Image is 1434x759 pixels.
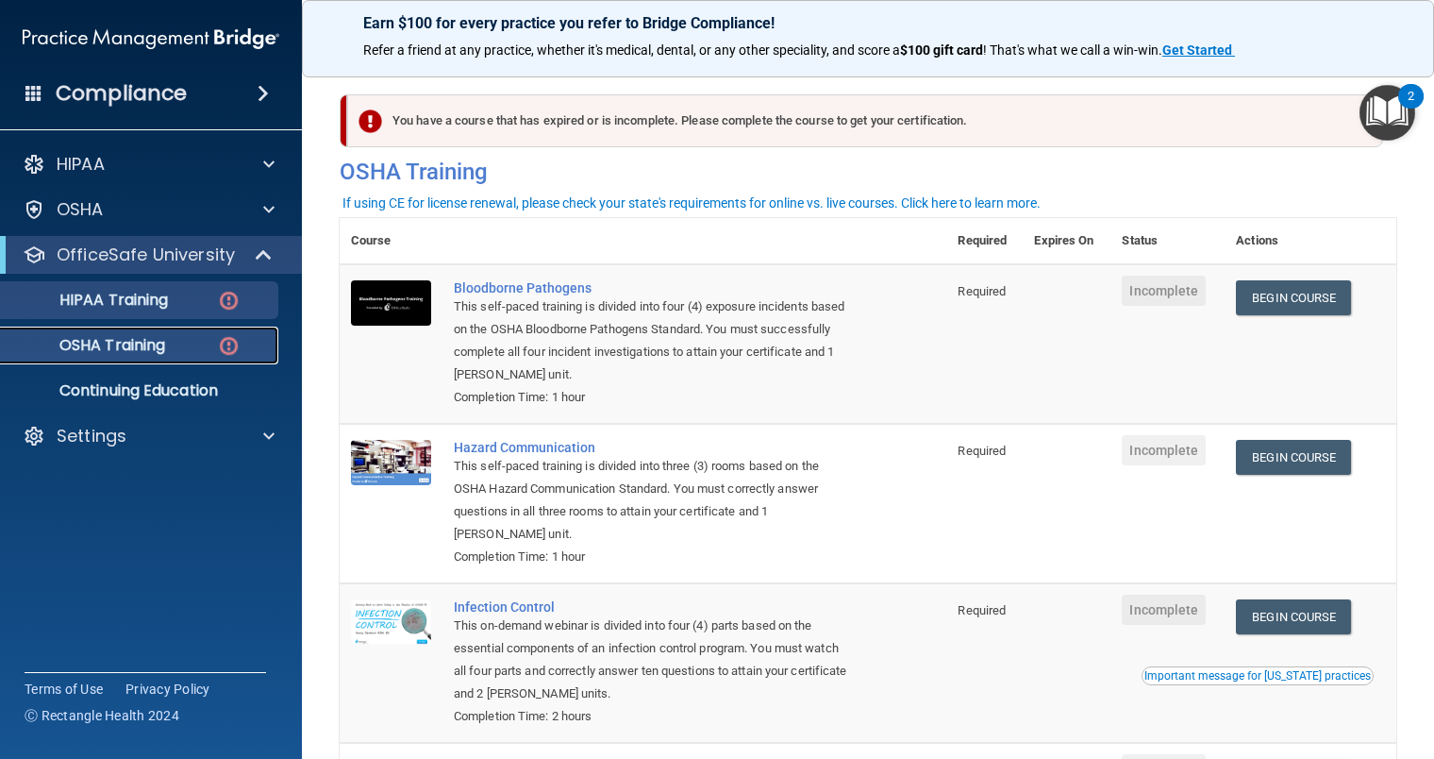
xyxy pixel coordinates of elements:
[342,196,1041,210] div: If using CE for license renewal, please check your state's requirements for online vs. live cours...
[1236,440,1351,475] a: Begin Course
[347,94,1383,147] div: You have a course that has expired or is incomplete. Please complete the course to get your certi...
[12,336,165,355] p: OSHA Training
[1023,218,1110,264] th: Expires On
[23,244,274,266] a: OfficeSafe University
[1122,435,1206,465] span: Incomplete
[358,110,382,133] img: exclamation-circle-solid-danger.72ef9ffc.png
[1142,666,1374,685] button: Read this if you are a dental practitioner in the state of CA
[340,159,1396,185] h4: OSHA Training
[217,334,241,358] img: danger-circle.6113f641.png
[25,706,179,725] span: Ⓒ Rectangle Health 2024
[454,280,852,295] a: Bloodborne Pathogens
[56,80,187,107] h4: Compliance
[454,615,852,705] div: This on-demand webinar is divided into four (4) parts based on the essential components of an inf...
[340,218,442,264] th: Course
[454,386,852,409] div: Completion Time: 1 hour
[1162,42,1232,58] strong: Get Started
[1110,218,1225,264] th: Status
[1162,42,1235,58] a: Get Started
[12,291,168,310] p: HIPAA Training
[454,546,852,568] div: Completion Time: 1 hour
[1225,218,1396,264] th: Actions
[363,42,900,58] span: Refer a friend at any practice, whether it's medical, dental, or any other speciality, and score a
[1236,599,1351,634] a: Begin Course
[23,20,279,58] img: PMB logo
[900,42,983,58] strong: $100 gift card
[25,680,103,699] a: Terms of Use
[1408,96,1414,121] div: 2
[57,153,105,176] p: HIPAA
[454,295,852,386] div: This self-paced training is divided into four (4) exposure incidents based on the OSHA Bloodborne...
[958,603,1006,617] span: Required
[983,42,1162,58] span: ! That's what we call a win-win.
[454,705,852,728] div: Completion Time: 2 hours
[454,599,852,615] a: Infection Control
[12,381,270,400] p: Continuing Education
[340,194,1043,212] button: If using CE for license renewal, please check your state's requirements for online vs. live cours...
[57,425,126,447] p: Settings
[958,444,1006,458] span: Required
[958,284,1006,298] span: Required
[1144,670,1371,682] div: Important message for [US_STATE] practices
[125,680,210,699] a: Privacy Policy
[57,198,104,221] p: OSHA
[1122,276,1206,306] span: Incomplete
[946,218,1023,264] th: Required
[454,455,852,546] div: This self-paced training is divided into three (3) rooms based on the OSHA Hazard Communication S...
[57,244,235,266] p: OfficeSafe University
[23,425,275,447] a: Settings
[23,153,275,176] a: HIPAA
[1236,280,1351,315] a: Begin Course
[454,440,852,455] a: Hazard Communication
[363,14,1373,32] p: Earn $100 for every practice you refer to Bridge Compliance!
[1122,595,1206,625] span: Incomplete
[217,289,241,312] img: danger-circle.6113f641.png
[23,198,275,221] a: OSHA
[1359,85,1415,141] button: Open Resource Center, 2 new notifications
